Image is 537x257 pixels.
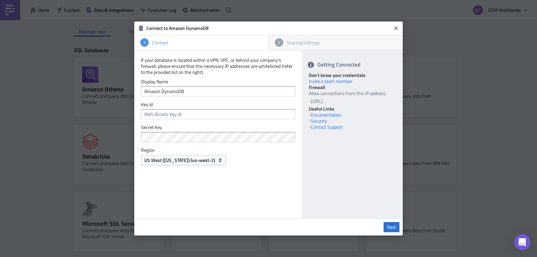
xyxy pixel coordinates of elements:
label: Region [141,147,155,153]
div: Invite a team member [309,78,396,84]
div: 2 [275,38,283,47]
div: Useful Links [309,106,396,112]
label: Display Name [141,79,295,85]
div: Firewall [309,84,396,90]
div: Allow connections from this IP address: [309,90,396,104]
p: If your database is located within a VPN, VPC, or behind your company's firewall, please ensure t... [141,57,295,75]
div: Sharing Settings [283,40,397,46]
li: [URL] [310,98,396,104]
div: 1 [140,38,149,47]
a: Contact Support [311,123,343,130]
div: Getting Connected [302,57,403,72]
span: Next [387,224,396,230]
a: Next [384,222,399,232]
label: Secret Key [141,124,295,130]
button: Close [391,23,401,33]
a: Security [311,117,327,124]
input: Enter a display name [141,86,295,96]
button: US West ([US_STATE]) (us-west-2) [141,155,226,165]
span: US West ([US_STATE]) (us-west-2) [144,157,215,164]
input: AWS Access Key Id [141,109,295,119]
div: Don't know your credentials [309,72,396,78]
div: Connect [149,40,262,46]
h6: Connect to Amazon DynamoDB [146,25,391,31]
div: Open Intercom Messenger [514,234,530,250]
a: Documentation [311,111,341,118]
label: Key Id [141,101,295,108]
